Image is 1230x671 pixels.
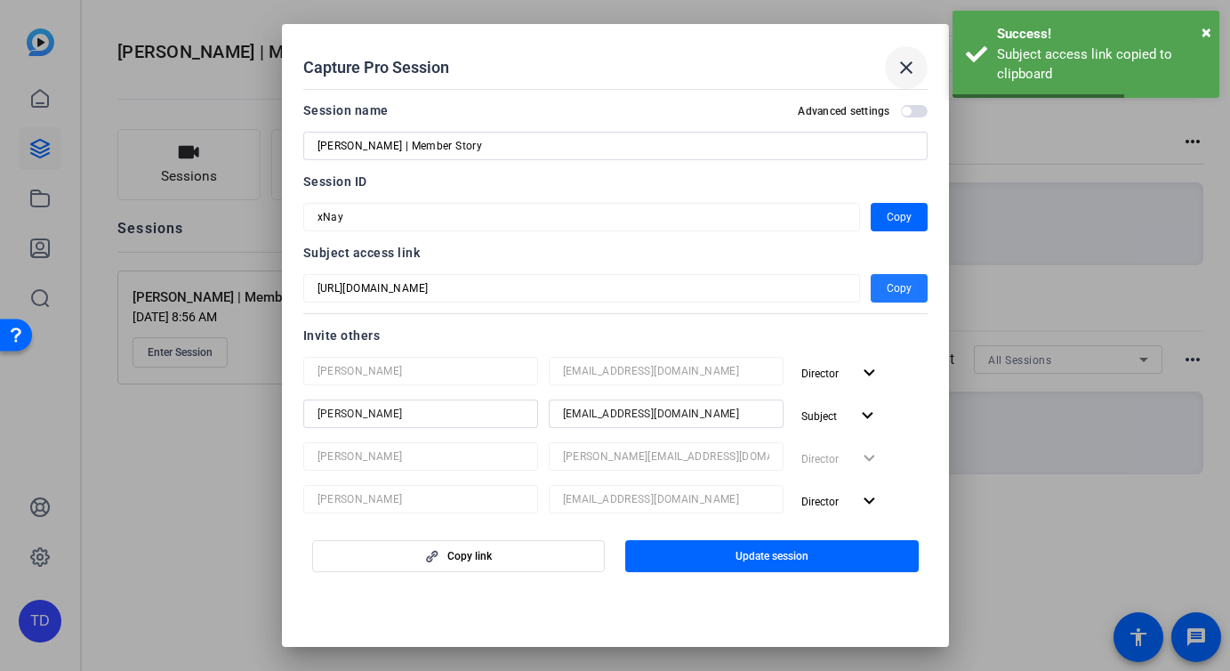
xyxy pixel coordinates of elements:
div: Session name [303,100,389,121]
div: Capture Pro Session [303,46,928,89]
span: Copy link [447,549,492,563]
input: Email... [563,403,769,424]
input: Session OTP [318,206,846,228]
input: Name... [318,446,524,467]
button: Subject [794,400,886,432]
span: Director [801,368,839,380]
span: Copy [887,278,912,299]
div: Success! [997,24,1206,44]
div: Subject access link [303,242,928,263]
div: Session ID [303,171,928,192]
input: Session OTP [318,278,846,299]
h2: Advanced settings [798,104,889,118]
input: Name... [318,489,524,510]
mat-icon: expand_more [858,490,880,513]
span: × [1202,21,1211,43]
input: Email... [563,489,769,510]
button: Director [794,485,888,517]
mat-icon: close [896,57,917,78]
mat-icon: expand_more [858,362,880,384]
button: Director [794,357,888,389]
button: Copy [871,274,928,303]
span: Update session [736,549,808,563]
span: Director [801,496,839,508]
div: Invite others [303,325,928,346]
button: Close [1202,19,1211,45]
span: Copy [887,206,912,228]
button: Copy [871,203,928,231]
input: Email... [563,360,769,382]
button: Copy link [312,540,606,572]
input: Name... [318,403,524,424]
button: Update session [625,540,919,572]
span: Subject [801,410,837,423]
mat-icon: expand_more [856,405,879,427]
input: Enter Session Name [318,135,913,157]
input: Name... [318,360,524,382]
div: Subject access link copied to clipboard [997,44,1206,85]
input: Email... [563,446,769,467]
